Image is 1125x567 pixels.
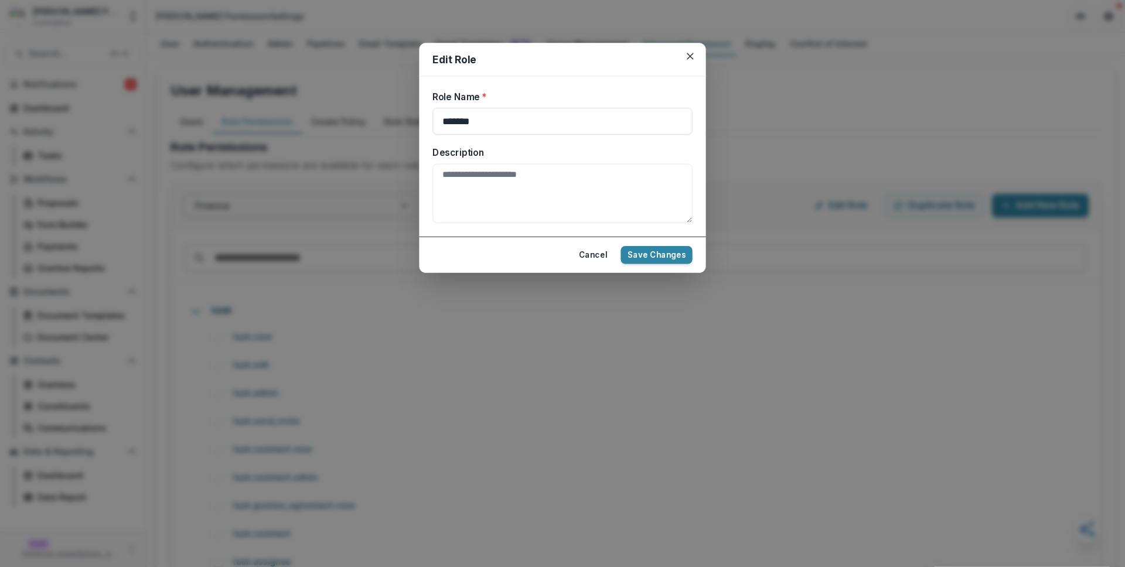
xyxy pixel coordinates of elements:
[621,246,692,264] button: Save Changes
[681,47,700,66] button: Close
[432,52,692,67] p: Edit Role
[432,146,686,159] label: Description
[572,246,614,264] button: Cancel
[432,90,686,103] label: Role Name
